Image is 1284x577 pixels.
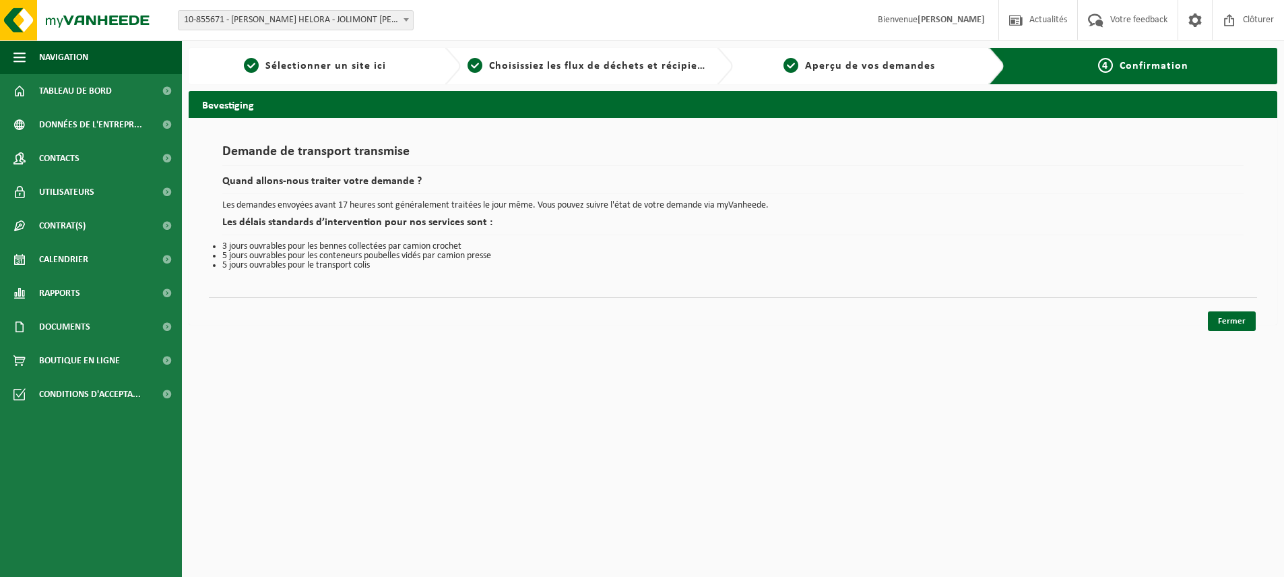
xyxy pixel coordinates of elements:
[1098,58,1113,73] span: 4
[222,176,1244,194] h2: Quand allons-nous traiter votre demande ?
[222,261,1244,270] li: 5 jours ouvrables pour le transport colis
[39,243,88,276] span: Calendrier
[189,91,1277,117] h2: Bevestiging
[222,251,1244,261] li: 5 jours ouvrables pour les conteneurs poubelles vidés par camion presse
[39,40,88,74] span: Navigation
[918,15,985,25] strong: [PERSON_NAME]
[39,377,141,411] span: Conditions d'accepta...
[244,58,259,73] span: 1
[39,74,112,108] span: Tableau de bord
[39,209,86,243] span: Contrat(s)
[39,310,90,344] span: Documents
[468,58,706,74] a: 2Choisissiez les flux de déchets et récipients
[39,175,94,209] span: Utilisateurs
[489,61,713,71] span: Choisissiez les flux de déchets et récipients
[39,108,142,142] span: Données de l'entrepr...
[468,58,482,73] span: 2
[805,61,935,71] span: Aperçu de vos demandes
[222,242,1244,251] li: 3 jours ouvrables pour les bennes collectées par camion crochet
[783,58,798,73] span: 3
[195,58,434,74] a: 1Sélectionner un site ici
[222,217,1244,235] h2: Les délais standards d’intervention pour nos services sont :
[178,10,414,30] span: 10-855671 - CHU HELORA - JOLIMONT KENNEDY - MONS
[222,201,1244,210] p: Les demandes envoyées avant 17 heures sont généralement traitées le jour même. Vous pouvez suivre...
[179,11,413,30] span: 10-855671 - CHU HELORA - JOLIMONT KENNEDY - MONS
[39,142,79,175] span: Contacts
[1120,61,1188,71] span: Confirmation
[740,58,978,74] a: 3Aperçu de vos demandes
[1208,311,1256,331] a: Fermer
[39,276,80,310] span: Rapports
[39,344,120,377] span: Boutique en ligne
[265,61,386,71] span: Sélectionner un site ici
[222,145,1244,166] h1: Demande de transport transmise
